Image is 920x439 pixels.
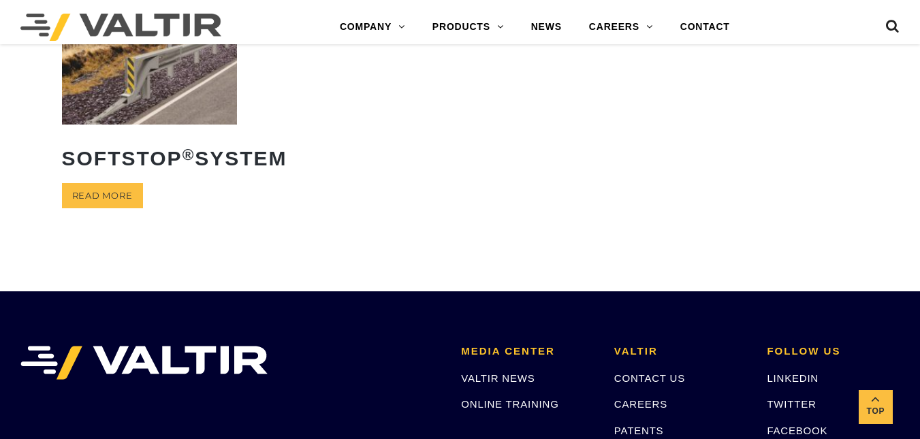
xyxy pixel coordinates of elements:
a: CAREERS [575,14,667,41]
a: PATENTS [614,425,664,436]
a: CONTACT [667,14,744,41]
a: NEWS [518,14,575,41]
a: CAREERS [614,398,667,410]
h2: MEDIA CENTER [461,346,594,357]
img: SoftStop System End Terminal [62,14,238,124]
a: COMPANY [326,14,419,41]
span: Top [859,404,893,419]
img: VALTIR [20,346,268,380]
img: Valtir [20,14,221,41]
h2: FOLLOW US [767,346,900,357]
a: ONLINE TRAINING [461,398,558,410]
a: FACEBOOK [767,425,827,436]
a: Top [859,390,893,424]
a: LINKEDIN [767,372,819,384]
a: CONTACT US [614,372,685,384]
a: PRODUCTS [419,14,518,41]
a: SoftStop®System [62,14,238,179]
h2: SoftStop System [62,137,238,180]
sup: ® [183,146,195,163]
a: VALTIR NEWS [461,372,535,384]
h2: VALTIR [614,346,747,357]
a: TWITTER [767,398,816,410]
a: Read more about “SoftStop® System” [62,183,143,208]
